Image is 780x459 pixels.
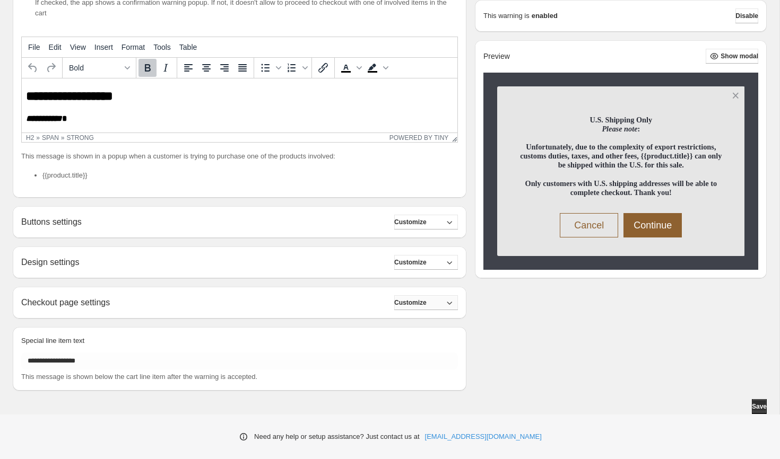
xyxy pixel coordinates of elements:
li: {{product.title}} [42,170,458,181]
a: [EMAIL_ADDRESS][DOMAIN_NAME] [425,431,542,442]
div: Background color [363,59,390,77]
em: Please note [602,125,637,133]
button: Continue [623,213,682,237]
button: Align right [215,59,233,77]
button: Customize [394,215,458,229]
button: Disable [735,8,758,23]
button: Insert/edit link [314,59,332,77]
div: Bullet list [256,59,283,77]
h2: Buttons settings [21,217,82,227]
span: Special line item text [21,337,84,345]
span: Show modal [721,52,758,60]
div: » [36,134,40,142]
span: Format [122,43,145,51]
span: This message is shown below the cart line item after the warning is accepted. [21,373,257,381]
span: Disable [735,12,758,20]
span: Edit [49,43,62,51]
span: Bold [69,64,121,72]
span: Customize [394,258,427,267]
h2: Design settings [21,257,79,267]
span: Customize [394,218,427,226]
button: Align center [197,59,215,77]
span: Table [179,43,197,51]
p: This warning is [483,11,530,21]
strong: : [602,125,640,133]
div: h2 [26,134,34,142]
div: Text color [337,59,363,77]
div: » [61,134,65,142]
strong: enabled [532,11,558,21]
button: Formats [65,59,134,77]
span: Insert [94,43,113,51]
button: Show modal [706,49,758,64]
h2: Checkout page settings [21,297,110,307]
div: Numbered list [283,59,309,77]
span: View [70,43,86,51]
button: Align left [179,59,197,77]
span: Only customers with U.S. shipping addresses will be able to complete checkout. Thank you! [525,179,717,197]
span: Customize [394,298,427,307]
div: Resize [448,133,457,142]
button: Redo [42,59,60,77]
div: span [42,134,59,142]
strong: U.S. Shipping Only [590,116,653,124]
span: File [28,43,40,51]
button: Cancel [560,213,618,237]
span: Save [752,402,767,411]
h2: Preview [483,52,510,61]
span: Tools [153,43,171,51]
button: Bold [138,59,157,77]
button: Save [752,399,767,414]
iframe: Rich Text Area [22,78,457,133]
div: strong [67,134,94,142]
button: Undo [24,59,42,77]
body: Rich Text Area. Press ALT-0 for help. [4,11,431,90]
button: Customize [394,255,458,270]
button: Customize [394,295,458,310]
a: Powered by Tiny [389,134,449,142]
p: This message is shown in a popup when a customer is trying to purchase one of the products involved: [21,151,458,162]
button: Justify [233,59,252,77]
button: Italic [157,59,175,77]
strong: Unfortunately, due to the complexity of export restrictions, customs duties, taxes, and other fee... [520,143,722,169]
